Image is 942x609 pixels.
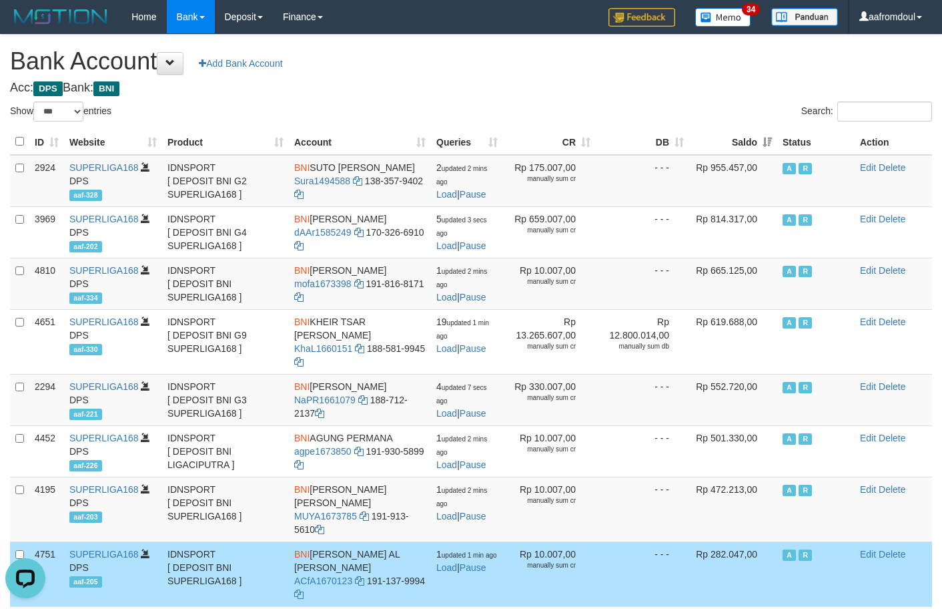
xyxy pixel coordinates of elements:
[69,265,139,276] a: SUPERLIGA168
[689,374,777,425] td: Rp 552.720,00
[460,189,486,200] a: Pause
[689,309,777,374] td: Rp 619.688,00
[10,48,932,75] h1: Bank Account
[5,5,45,45] button: Open LiveChat chat widget
[689,477,777,542] td: Rp 472.213,00
[783,266,796,277] span: Active
[294,576,352,586] a: ACfA1670123
[64,129,162,155] th: Website: activate to sort column ascending
[460,562,486,573] a: Pause
[608,8,675,27] img: Feedback.jpg
[879,433,905,443] a: Delete
[10,101,111,122] label: Show entries
[93,81,119,96] span: BNI
[10,81,932,95] h4: Acc: Bank:
[460,408,486,419] a: Pause
[503,155,596,207] td: Rp 175.007,00
[879,214,905,224] a: Delete
[294,317,310,327] span: BNI
[436,165,487,186] span: updated 2 mins ago
[64,477,162,542] td: DPS
[799,317,812,329] span: Running
[508,445,576,454] div: manually sum cr
[695,8,751,27] img: Button%20Memo.svg
[777,129,855,155] th: Status
[64,206,162,258] td: DPS
[503,374,596,425] td: Rp 330.007,00
[69,512,102,523] span: aaf-203
[315,524,324,535] a: Copy 1919135610 to clipboard
[289,425,431,477] td: AGUNG PERMANA 191-930-5899
[799,163,812,174] span: Running
[596,374,689,425] td: - - -
[503,206,596,258] td: Rp 659.007,00
[436,319,489,340] span: updated 1 min ago
[162,309,289,374] td: IDNSPORT [ DEPOSIT BNI G9 SUPERLIGA168 ]
[294,278,352,289] a: mofa1673398
[508,226,576,235] div: manually sum cr
[879,162,905,173] a: Delete
[294,189,304,200] a: Copy 1383579402 to clipboard
[64,542,162,606] td: DPS
[436,484,487,508] span: 1
[294,176,350,186] a: Sura1494588
[69,433,139,443] a: SUPERLIGA168
[508,393,576,403] div: manually sum cr
[69,381,139,392] a: SUPERLIGA168
[289,258,431,309] td: [PERSON_NAME] 191-816-8171
[879,381,905,392] a: Delete
[436,317,489,354] span: |
[33,81,63,96] span: DPS
[436,214,487,238] span: 5
[354,278,364,289] a: Copy mofa1673398 to clipboard
[799,433,812,445] span: Running
[315,408,324,419] a: Copy 1887122137 to clipboard
[162,155,289,207] td: IDNSPORT [ DEPOSIT BNI G2 SUPERLIGA168 ]
[436,562,457,573] a: Load
[436,381,487,419] span: |
[69,317,139,327] a: SUPERLIGA168
[436,487,487,507] span: updated 2 mins ago
[294,511,357,522] a: MUYA1673785
[508,174,576,184] div: manually sum cr
[460,459,486,470] a: Pause
[855,129,932,155] th: Action
[460,343,486,354] a: Pause
[879,484,905,495] a: Delete
[289,374,431,425] td: [PERSON_NAME] 188-712-2137
[162,258,289,309] td: IDNSPORT [ DEPOSIT BNI SUPERLIGA168 ]
[355,576,364,586] a: Copy ACfA1670123 to clipboard
[431,129,503,155] th: Queries: activate to sort column ascending
[294,381,310,392] span: BNI
[689,542,777,606] td: Rp 282.047,00
[436,189,457,200] a: Load
[799,550,812,561] span: Running
[771,8,838,26] img: panduan.png
[436,381,487,405] span: 4
[860,317,876,327] a: Edit
[29,129,64,155] th: ID: activate to sort column ascending
[436,292,457,302] a: Load
[503,129,596,155] th: CR: activate to sort column ascending
[190,52,291,75] a: Add Bank Account
[860,265,876,276] a: Edit
[69,241,102,252] span: aaf-202
[860,433,876,443] a: Edit
[503,425,596,477] td: Rp 10.007,00
[436,408,457,419] a: Load
[162,129,289,155] th: Product: activate to sort column ascending
[289,206,431,258] td: [PERSON_NAME] 170-326-6910
[689,425,777,477] td: Rp 501.330,00
[289,309,431,374] td: KHEIR TSAR [PERSON_NAME] 188-581-9945
[436,459,457,470] a: Load
[294,292,304,302] a: Copy 1918168171 to clipboard
[436,435,487,456] span: updated 2 mins ago
[294,549,310,560] span: BNI
[294,433,310,443] span: BNI
[799,485,812,496] span: Running
[294,265,310,276] span: BNI
[289,129,431,155] th: Account: activate to sort column ascending
[294,589,304,600] a: Copy 1911379994 to clipboard
[689,155,777,207] td: Rp 955.457,00
[436,240,457,251] a: Load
